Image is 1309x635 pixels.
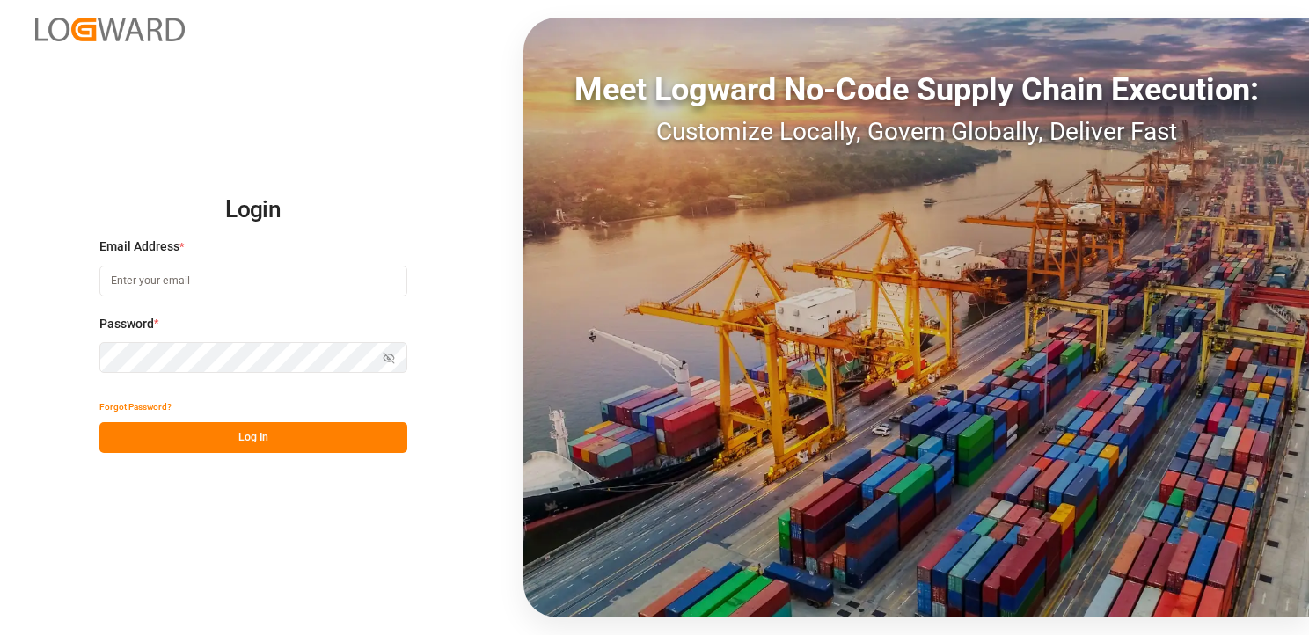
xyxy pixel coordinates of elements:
button: Log In [99,422,407,453]
span: Email Address [99,237,179,256]
input: Enter your email [99,266,407,296]
span: Password [99,315,154,333]
img: Logward_new_orange.png [35,18,185,41]
div: Meet Logward No-Code Supply Chain Execution: [523,66,1309,113]
button: Forgot Password? [99,391,172,422]
div: Customize Locally, Govern Globally, Deliver Fast [523,113,1309,150]
h2: Login [99,182,407,238]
